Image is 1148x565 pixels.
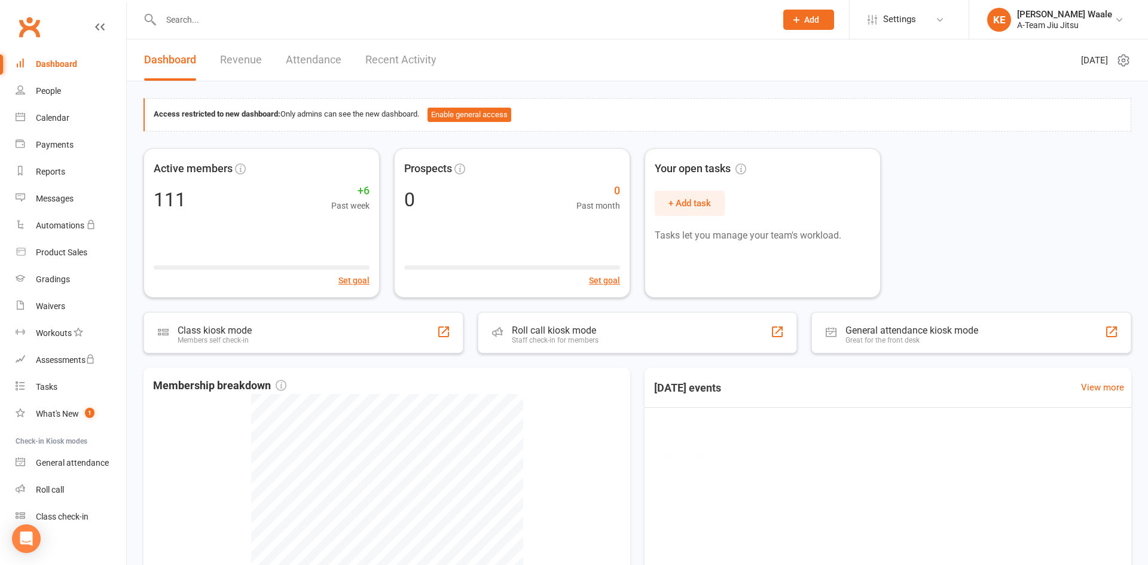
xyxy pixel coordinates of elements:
a: Waivers [16,293,126,320]
span: 1 [85,408,94,418]
div: Payments [36,140,74,149]
div: Workouts [36,328,72,338]
span: Prospects [404,160,452,178]
div: Open Intercom Messenger [12,524,41,553]
a: Automations [16,212,126,239]
div: Automations [36,221,84,230]
span: Settings [883,6,916,33]
a: What's New1 [16,401,126,427]
div: Assessments [36,355,95,365]
div: Class check-in [36,512,88,521]
div: Staff check-in for members [512,336,599,344]
input: Search... [157,11,768,28]
a: Payments [16,132,126,158]
div: 111 [154,190,186,209]
a: Attendance [286,39,341,81]
div: Members self check-in [178,336,252,344]
div: Gradings [36,274,70,284]
div: Roll call kiosk mode [512,325,599,336]
div: Waivers [36,301,65,311]
div: KE [987,8,1011,32]
a: Assessments [16,347,126,374]
a: Clubworx [14,12,44,42]
span: +6 [331,182,370,200]
button: Add [783,10,834,30]
div: Messages [36,194,74,203]
div: Roll call [36,485,64,494]
span: Past month [576,199,620,212]
div: Great for the front desk [845,336,978,344]
button: Set goal [589,274,620,287]
span: Add [804,15,819,25]
button: Set goal [338,274,370,287]
div: Tasks [36,382,57,392]
div: General attendance kiosk mode [845,324,978,335]
a: View more [1081,380,1124,395]
a: Workouts [16,320,126,347]
div: [PERSON_NAME] Waale [1017,9,1112,20]
div: Class kiosk mode [178,325,252,336]
a: Roll call [16,477,126,503]
a: Messages [16,185,126,212]
a: Gradings [16,266,126,293]
a: Dashboard [16,51,126,78]
div: Reports [36,167,65,176]
span: Ground Gremlins (Kids 4-6) [654,447,912,463]
a: General attendance kiosk mode [16,450,126,477]
button: Enable general access [428,108,511,122]
h3: [DATE] events [645,377,731,399]
span: [DATE] [1081,53,1108,68]
span: Membership breakdown [153,377,286,395]
span: Past week [331,199,370,212]
div: General attendance [36,458,109,468]
a: Recent Activity [365,39,436,81]
div: Calendar [36,113,69,123]
div: 0 [404,190,415,209]
strong: Access restricted to new dashboard: [154,109,280,118]
p: Tasks let you manage your team's workload. [655,228,871,243]
div: What's New [36,409,79,419]
a: People [16,78,126,105]
a: Revenue [220,39,262,81]
a: Reports [16,158,126,185]
span: Active members [154,160,233,178]
a: Dashboard [144,39,196,81]
span: 0 [576,182,620,200]
span: Your open tasks [655,160,746,178]
div: People [36,86,61,96]
a: Product Sales [16,239,126,266]
div: Only admins can see the new dashboard. [154,108,1122,122]
button: + Add task [655,191,725,216]
span: 3:45PM - 4:25PM | [PERSON_NAME] Waale | A-Team Jiu Jitsu Main Mat [654,465,912,478]
div: Product Sales [36,248,87,257]
div: A-Team Jiu Jitsu [1017,20,1112,30]
a: Calendar [16,105,126,132]
span: 0 / 30 attendees [1067,456,1122,469]
a: Tasks [16,374,126,401]
div: Dashboard [36,59,77,69]
a: Class kiosk mode [16,503,126,530]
